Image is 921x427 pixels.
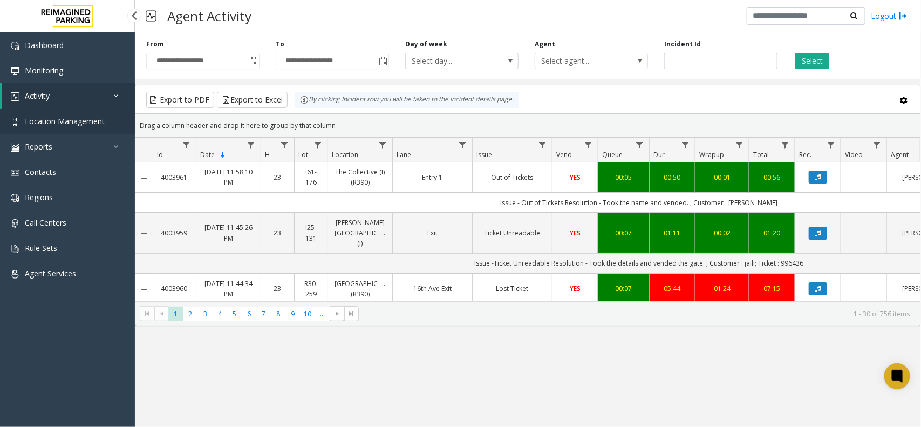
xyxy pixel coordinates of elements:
a: Exit [399,228,466,238]
span: Dashboard [25,40,64,50]
a: 00:50 [656,172,688,182]
a: 07:15 [756,283,788,294]
img: 'icon' [11,194,19,202]
a: 01:24 [702,283,742,294]
a: 00:56 [756,172,788,182]
label: Incident Id [664,39,701,49]
span: Page 1 [168,307,183,321]
span: YES [570,173,581,182]
img: 'icon' [11,143,19,152]
a: Lost Ticket [479,283,545,294]
span: Lot [298,150,308,159]
a: R30-259 [301,279,321,299]
a: 00:07 [605,283,643,294]
div: 01:20 [756,228,788,238]
span: Monitoring [25,65,63,76]
span: Id [157,150,163,159]
span: Contacts [25,167,56,177]
a: Queue Filter Menu [632,138,647,152]
span: Go to the last page [347,309,356,318]
button: Export to Excel [217,92,288,108]
span: Agent Services [25,268,76,279]
a: The Collective (I) (R390) [335,167,386,187]
span: Dur [653,150,665,159]
label: Day of week [405,39,447,49]
label: Agent [535,39,555,49]
a: YES [559,283,591,294]
a: YES [559,172,591,182]
div: By clicking Incident row you will be taken to the incident details page. [295,92,519,108]
a: Location Filter Menu [376,138,390,152]
a: 00:02 [702,228,742,238]
span: Rec. [799,150,811,159]
span: Page 4 [213,307,227,321]
span: Video [845,150,863,159]
div: 05:44 [656,283,688,294]
a: I25-131 [301,222,321,243]
span: Select agent... [535,53,625,69]
h3: Agent Activity [162,3,257,29]
button: Export to PDF [146,92,214,108]
span: Sortable [219,151,227,159]
a: 23 [268,228,288,238]
a: 4003959 [159,228,189,238]
a: Lane Filter Menu [455,138,470,152]
a: 4003961 [159,172,189,182]
span: Activity [25,91,50,101]
a: [DATE] 11:45:26 PM [203,222,254,243]
a: Ticket Unreadable [479,228,545,238]
a: Collapse Details [135,174,153,182]
img: 'icon' [11,219,19,228]
img: 'icon' [11,245,19,253]
a: [DATE] 11:58:10 PM [203,167,254,187]
span: Vend [556,150,572,159]
a: 23 [268,283,288,294]
a: Activity [2,83,135,109]
div: 01:11 [656,228,688,238]
a: Wrapup Filter Menu [732,138,747,152]
img: logout [899,10,908,22]
a: Rec. Filter Menu [824,138,838,152]
span: Location [332,150,358,159]
span: Page 7 [256,307,271,321]
a: Vend Filter Menu [581,138,596,152]
span: Reports [25,141,52,152]
button: Select [795,53,829,69]
a: Id Filter Menu [179,138,194,152]
a: 4003960 [159,283,189,294]
a: 16th Ave Exit [399,283,466,294]
a: Collapse Details [135,229,153,238]
a: Dur Filter Menu [678,138,693,152]
a: Issue Filter Menu [535,138,550,152]
span: Page 2 [183,307,197,321]
span: Go to the last page [344,306,359,321]
a: Entry 1 [399,172,466,182]
a: [DATE] 11:44:34 PM [203,279,254,299]
a: Out of Tickets [479,172,545,182]
img: 'icon' [11,92,19,101]
a: 00:07 [605,228,643,238]
img: 'icon' [11,42,19,50]
div: Drag a column header and drop it here to group by that column [135,116,920,135]
span: Call Centers [25,218,66,228]
span: Issue [476,150,492,159]
a: YES [559,228,591,238]
label: To [276,39,284,49]
span: Page 11 [315,307,330,321]
span: Go to the next page [333,309,342,318]
div: Data table [135,138,920,301]
a: Video Filter Menu [870,138,884,152]
span: Page 6 [242,307,256,321]
img: pageIcon [146,3,156,29]
span: YES [570,284,581,293]
label: From [146,39,164,49]
a: 00:01 [702,172,742,182]
span: Total [753,150,769,159]
img: 'icon' [11,67,19,76]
